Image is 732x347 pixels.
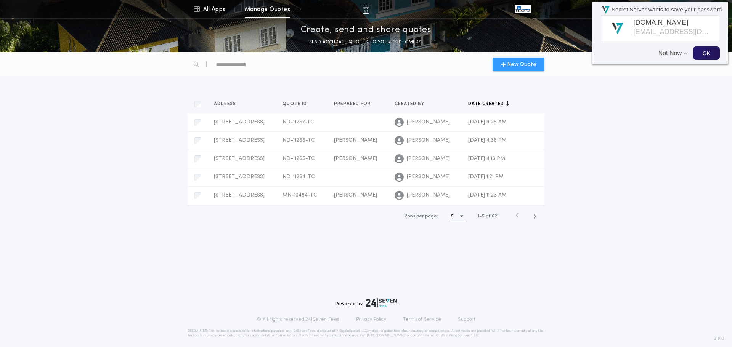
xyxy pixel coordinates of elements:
span: Prepared for [334,101,372,107]
span: [STREET_ADDRESS] [214,119,265,125]
span: ND-11265-TC [283,156,315,162]
span: [DATE] 1:21 PM [468,174,504,180]
span: Created by [395,101,426,107]
span: [PERSON_NAME] [407,155,450,163]
button: Quote ID [283,100,313,108]
span: 5 [482,214,485,219]
span: [DATE] 4:36 PM [468,138,507,143]
span: [STREET_ADDRESS] [214,192,265,198]
span: New Quote [507,61,536,69]
a: Privacy Policy [356,317,387,323]
a: [URL][DOMAIN_NAME] [367,334,405,337]
img: vs-icon [515,5,531,13]
img: img [362,5,369,14]
span: [PERSON_NAME] [334,192,377,198]
span: ND-11267-TC [283,119,314,125]
div: Powered by [335,298,397,307]
span: [DATE] 4:13 PM [468,156,505,162]
span: Rows per page: [404,214,438,219]
span: Quote ID [283,101,308,107]
p: DISCLAIMER: This estimate is provided for informational purposes only. 24|Seven Fees, a product o... [188,329,544,338]
span: [PERSON_NAME] [407,173,450,181]
span: Address [214,101,238,107]
span: 3.8.0 [714,335,724,342]
span: [DATE] 9:25 AM [468,119,507,125]
p: Create, send and share quotes [301,24,432,36]
span: Date created [468,101,506,107]
img: logo [366,298,397,307]
span: [PERSON_NAME] [334,156,377,162]
button: New Quote [493,58,544,71]
button: 5 [451,210,466,222]
span: [STREET_ADDRESS] [214,174,265,180]
h1: 5 [451,213,454,220]
span: of 1621 [486,213,499,220]
span: [DATE] 11:23 AM [468,192,507,198]
p: SEND ACCURATE QUOTES TO YOUR CUSTOMERS. [309,38,423,46]
button: Address [214,100,242,108]
span: ND-11264-TC [283,174,315,180]
span: [PERSON_NAME] [334,138,377,143]
span: 1 [478,214,479,219]
span: MN-10484-TC [283,192,317,198]
span: [STREET_ADDRESS] [214,156,265,162]
span: [PERSON_NAME] [407,118,450,126]
button: Created by [395,100,430,108]
span: [STREET_ADDRESS] [214,138,265,143]
button: Date created [468,100,510,108]
span: [PERSON_NAME] [407,192,450,199]
a: Support [458,317,475,323]
p: © All rights reserved. 24|Seven Fees [257,317,339,323]
span: [PERSON_NAME] [407,137,450,144]
span: ND-11266-TC [283,138,315,143]
a: Terms of Service [403,317,441,323]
